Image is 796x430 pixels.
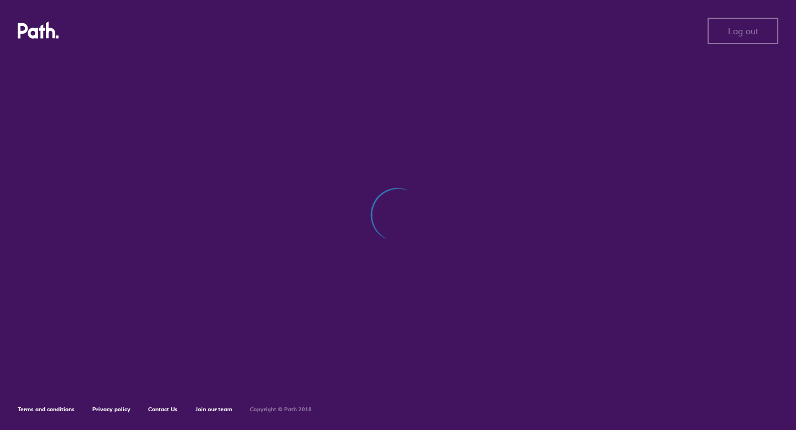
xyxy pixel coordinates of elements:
span: Log out [728,26,758,36]
button: Log out [708,18,778,44]
a: Join our team [195,406,232,413]
a: Terms and conditions [18,406,75,413]
a: Contact Us [148,406,177,413]
a: Privacy policy [92,406,130,413]
h6: Copyright © Path 2018 [250,406,312,413]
